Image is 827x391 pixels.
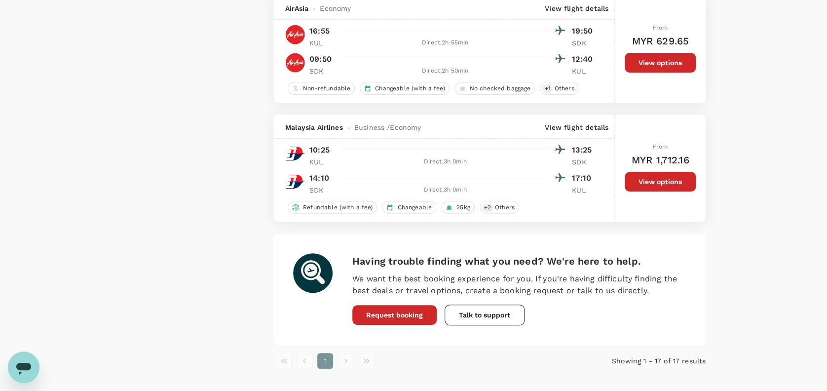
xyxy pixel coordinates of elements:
[352,273,686,297] p: We want the best booking experience for you. If you're having difficulty finding the best deals o...
[452,203,474,212] span: 25kg
[309,38,334,48] p: KUL
[454,82,535,95] div: No checked baggage
[340,66,550,76] div: Direct , 2h 50min
[371,84,449,93] span: Changeable (with a fee)
[625,172,696,192] button: View options
[309,172,329,184] p: 14:10
[572,25,597,37] p: 19:50
[340,185,550,195] div: Direct , 3h 0min
[360,82,449,95] div: Changeable (with a fee)
[482,203,493,212] span: + 2
[309,185,334,195] p: SDK
[285,122,343,132] span: Malaysia Airlines
[572,66,597,76] p: KUL
[653,24,668,31] span: From
[632,152,689,168] h6: MYR 1,712.16
[545,3,608,13] p: View flight details
[273,353,562,369] nav: pagination navigation
[288,201,377,214] div: Refundable (with a fee)
[562,356,706,366] p: Showing 1 - 17 of 17 results
[572,157,597,167] p: SDK
[340,38,550,48] div: Direct , 2h 55min
[441,201,475,214] div: 25kg
[352,253,686,269] h6: Having trouble finding what you need? We're here to help.
[653,143,668,150] span: From
[343,122,354,132] span: -
[309,66,334,76] p: SDK
[390,122,421,132] span: Economy
[445,305,525,325] button: Talk to support
[309,144,330,156] p: 10:25
[491,203,519,212] span: Others
[285,53,305,73] img: AK
[299,203,376,212] span: Refundable (with a fee)
[285,172,305,192] img: MH
[317,353,333,369] button: page 1
[352,305,437,325] button: Request booking
[572,172,597,184] p: 17:10
[572,38,597,48] p: SDK
[542,84,552,93] span: + 1
[625,53,696,73] button: View options
[545,122,608,132] p: View flight details
[572,53,597,65] p: 12:40
[288,82,355,95] div: Non-refundable
[299,84,354,93] span: Non-refundable
[309,53,332,65] p: 09:50
[480,201,519,214] div: +2Others
[308,3,320,13] span: -
[285,144,305,163] img: MH
[572,144,597,156] p: 13:25
[8,352,39,383] iframe: Button to launch messaging window
[354,122,390,132] span: Business /
[285,3,308,13] span: AirAsia
[540,82,578,95] div: +1Others
[340,157,550,167] div: Direct , 3h 0min
[551,84,578,93] span: Others
[320,3,351,13] span: Economy
[309,157,334,167] p: KUL
[572,185,597,195] p: KUL
[393,203,436,212] span: Changeable
[466,84,535,93] span: No checked baggage
[632,33,689,49] h6: MYR 629.65
[309,25,330,37] p: 16:55
[285,25,305,44] img: AK
[382,201,436,214] div: Changeable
